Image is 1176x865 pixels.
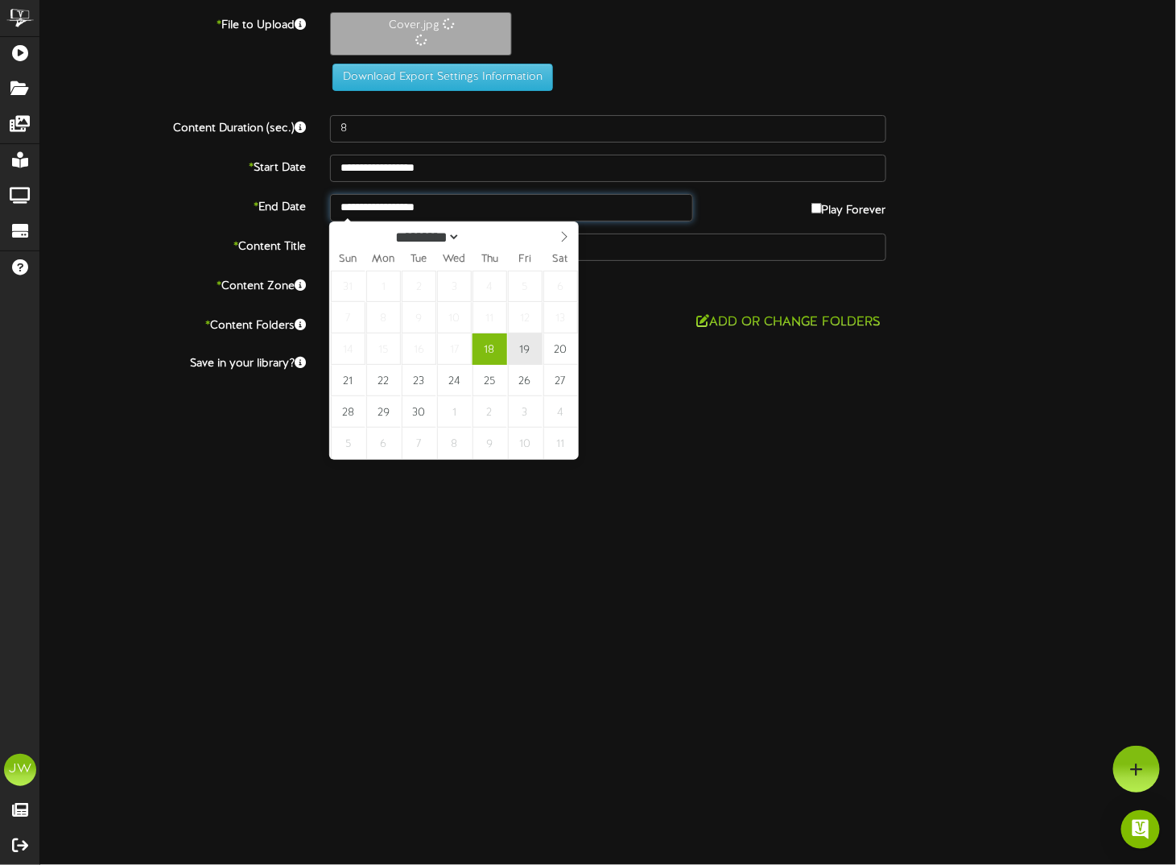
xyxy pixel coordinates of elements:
[508,333,543,365] span: September 19, 2025
[460,229,518,246] input: Year
[330,255,365,265] span: Sun
[437,271,472,302] span: September 3, 2025
[543,271,578,302] span: September 6, 2025
[401,255,436,265] span: Tue
[28,194,318,216] label: End Date
[402,302,436,333] span: September 9, 2025
[28,155,318,176] label: Start Date
[366,271,401,302] span: September 1, 2025
[437,396,472,428] span: October 1, 2025
[472,302,507,333] span: September 11, 2025
[437,302,472,333] span: September 10, 2025
[366,428,401,459] span: October 6, 2025
[437,365,472,396] span: September 24, 2025
[543,333,578,365] span: September 20, 2025
[508,365,543,396] span: September 26, 2025
[4,754,36,786] div: JW
[331,428,365,459] span: October 5, 2025
[1121,810,1160,849] div: Open Intercom Messenger
[366,302,401,333] span: September 8, 2025
[331,365,365,396] span: September 21, 2025
[402,365,436,396] span: September 23, 2025
[402,333,436,365] span: September 16, 2025
[508,302,543,333] span: September 12, 2025
[472,333,507,365] span: September 18, 2025
[472,271,507,302] span: September 4, 2025
[507,255,543,265] span: Fri
[331,333,365,365] span: September 14, 2025
[331,271,365,302] span: August 31, 2025
[508,428,543,459] span: October 10, 2025
[331,396,365,428] span: September 28, 2025
[402,271,436,302] span: September 2, 2025
[508,271,543,302] span: September 5, 2025
[366,333,401,365] span: September 15, 2025
[28,12,318,34] label: File to Upload
[472,428,507,459] span: October 9, 2025
[28,350,318,372] label: Save in your library?
[366,396,401,428] span: September 29, 2025
[692,312,886,333] button: Add or Change Folders
[402,396,436,428] span: September 30, 2025
[365,255,401,265] span: Mon
[543,365,578,396] span: September 27, 2025
[543,428,578,459] span: October 11, 2025
[472,396,507,428] span: October 2, 2025
[508,396,543,428] span: October 3, 2025
[437,333,472,365] span: September 17, 2025
[28,273,318,295] label: Content Zone
[436,255,472,265] span: Wed
[366,365,401,396] span: September 22, 2025
[811,194,886,219] label: Play Forever
[472,255,507,265] span: Thu
[543,302,578,333] span: September 13, 2025
[28,234,318,255] label: Content Title
[472,365,507,396] span: September 25, 2025
[811,203,822,213] input: Play Forever
[402,428,436,459] span: October 7, 2025
[330,234,886,261] input: Title of this Content
[324,71,553,83] a: Download Export Settings Information
[28,312,318,334] label: Content Folders
[437,428,472,459] span: October 8, 2025
[28,115,318,137] label: Content Duration (sec.)
[332,64,553,91] button: Download Export Settings Information
[331,302,365,333] span: September 7, 2025
[543,255,578,265] span: Sat
[543,396,578,428] span: October 4, 2025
